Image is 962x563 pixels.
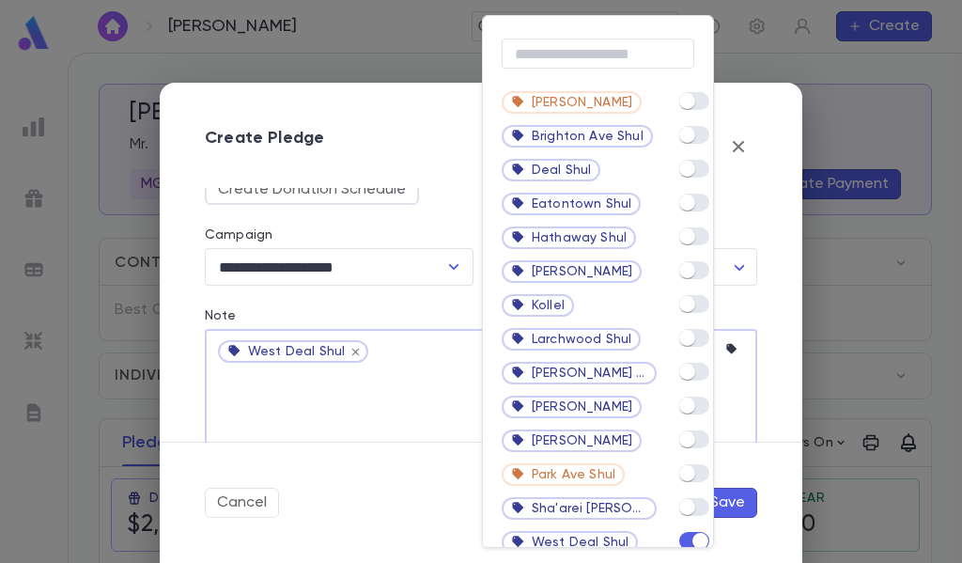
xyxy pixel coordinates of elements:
[532,95,632,110] span: [PERSON_NAME]
[502,531,638,554] div: West Deal Shul
[532,264,632,279] span: [PERSON_NAME]
[502,328,641,351] div: Larchwood Shul
[502,260,642,283] div: [PERSON_NAME]
[532,535,628,550] span: West Deal Shul
[532,433,632,448] span: [PERSON_NAME]
[532,501,647,516] span: Sha'arei [PERSON_NAME]
[532,196,631,211] span: Eatontown Shul
[532,163,591,178] span: Deal Shul
[502,362,657,384] div: [PERSON_NAME] Ave Shul
[532,129,644,144] span: Brighton Ave Shul
[502,125,653,148] div: Brighton Ave Shul
[502,430,642,452] div: [PERSON_NAME]
[502,227,636,249] div: Hathaway Shul
[502,193,641,215] div: Eatontown Shul
[502,91,642,114] div: [PERSON_NAME]
[532,230,627,245] span: Hathaway Shul
[502,463,625,486] div: Park Ave Shul
[502,497,657,520] div: Sha'arei [PERSON_NAME]
[532,399,632,414] span: [PERSON_NAME]
[502,396,642,418] div: [PERSON_NAME]
[532,298,565,313] span: Kollel
[532,366,647,381] span: [PERSON_NAME] Ave Shul
[532,467,615,482] span: Park Ave Shul
[502,159,600,181] div: Deal Shul
[502,294,574,317] div: Kollel
[532,332,631,347] span: Larchwood Shul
